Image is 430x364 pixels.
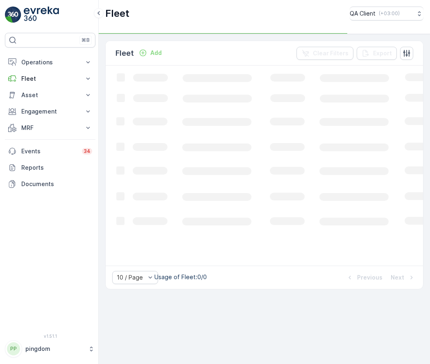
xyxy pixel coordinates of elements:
[81,37,90,43] p: ⌘B
[21,75,79,83] p: Fleet
[5,71,95,87] button: Fleet
[5,87,95,103] button: Asset
[5,103,95,120] button: Engagement
[21,147,77,155] p: Events
[5,340,95,357] button: PPpingdom
[21,91,79,99] p: Asset
[21,124,79,132] p: MRF
[313,49,349,57] p: Clear Filters
[21,58,79,66] p: Operations
[21,180,92,188] p: Documents
[350,9,376,18] p: QA Client
[7,342,20,355] div: PP
[391,273,404,282] p: Next
[379,10,400,17] p: ( +03:00 )
[373,49,392,57] p: Export
[136,48,165,58] button: Add
[21,107,79,116] p: Engagement
[345,273,383,282] button: Previous
[24,7,59,23] img: logo_light-DOdMpM7g.png
[154,273,207,281] p: Usage of Fleet : 0/0
[5,334,95,339] span: v 1.51.1
[115,48,134,59] p: Fleet
[5,7,21,23] img: logo
[390,273,416,282] button: Next
[105,7,129,20] p: Fleet
[5,176,95,192] a: Documents
[350,7,423,20] button: QA Client(+03:00)
[84,148,91,155] p: 34
[5,120,95,136] button: MRF
[296,47,353,60] button: Clear Filters
[5,143,95,159] a: Events34
[150,49,162,57] p: Add
[5,159,95,176] a: Reports
[357,273,382,282] p: Previous
[357,47,397,60] button: Export
[5,54,95,71] button: Operations
[21,164,92,172] p: Reports
[25,345,84,353] p: pingdom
